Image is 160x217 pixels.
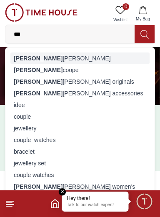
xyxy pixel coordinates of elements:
a: Home [50,199,60,209]
a: 0Wishlist [110,3,131,25]
strong: [PERSON_NAME] [14,78,62,85]
span: My Bag [132,16,153,22]
strong: [PERSON_NAME] [14,183,62,190]
strong: [PERSON_NAME] [14,55,62,62]
div: couple_watches [10,134,150,146]
em: Close tooltip [59,188,66,196]
div: coope [10,64,150,76]
div: [PERSON_NAME] originals [10,76,150,87]
span: Wishlist [110,17,131,23]
div: [PERSON_NAME] accessories [10,87,150,99]
div: [PERSON_NAME] [10,52,150,64]
div: bracelet [10,146,150,157]
strong: [PERSON_NAME] [14,67,62,73]
button: My Bag [131,3,155,25]
div: idee [10,99,150,111]
div: Chat Widget [135,192,154,211]
img: ... [5,3,77,22]
div: jewellery [10,122,150,134]
div: couple [10,111,150,122]
div: [PERSON_NAME] women's [DOMAIN_NAME] [10,181,150,201]
div: jewellery set [10,157,150,169]
div: Hey there! [67,195,124,202]
div: couple watches [10,169,150,181]
strong: [PERSON_NAME] [14,90,62,97]
p: Talk to our watch expert! [67,202,124,208]
span: 0 [122,3,129,10]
